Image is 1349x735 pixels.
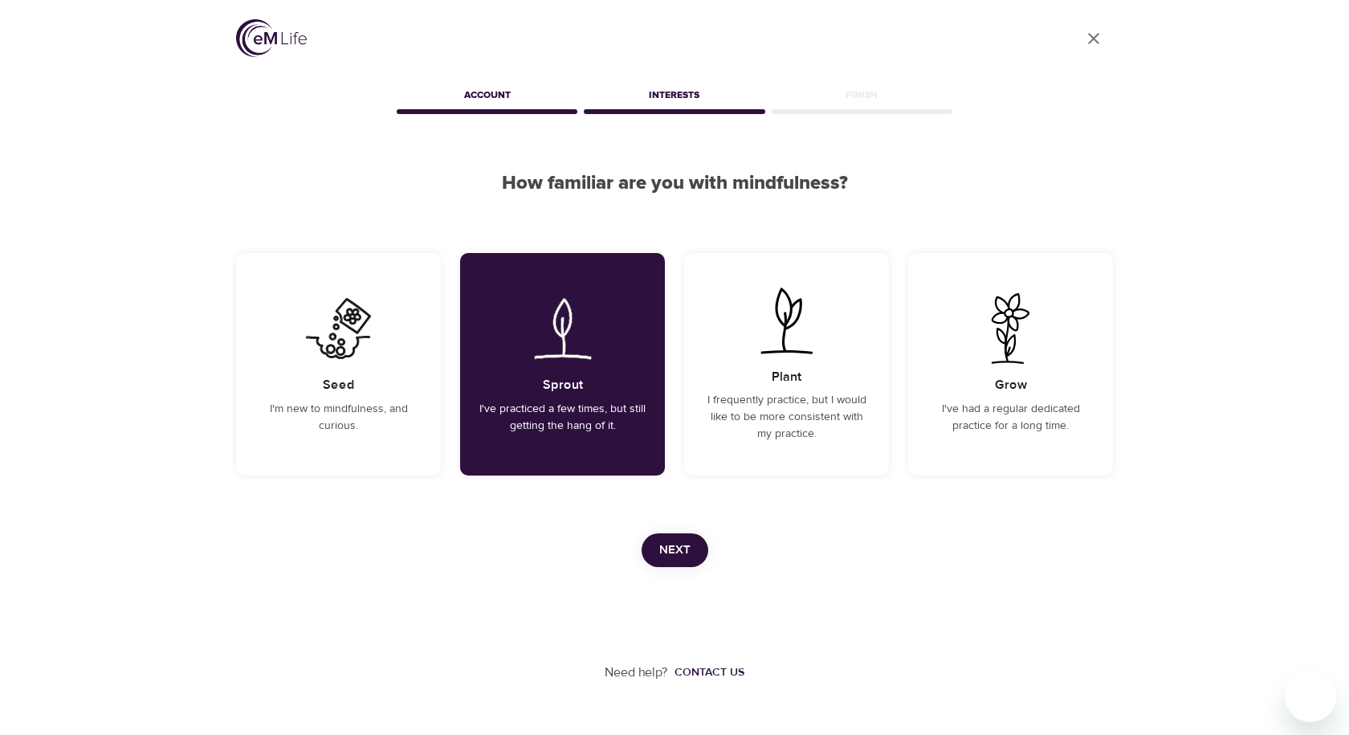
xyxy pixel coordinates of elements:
[927,401,1094,435] p: I've had a regular dedicated practice for a long time.
[605,664,668,682] p: Need help?
[703,392,870,443] p: I frequently practice, but I would like to be more consistent with my practice.
[543,377,583,394] h5: Sprout
[298,293,379,364] img: I'm new to mindfulness, and curious.
[746,285,827,356] img: I frequently practice, but I would like to be more consistent with my practice.
[772,369,801,386] h5: Plant
[659,540,691,561] span: Next
[668,664,744,680] a: Contact us
[684,253,889,476] div: I frequently practice, but I would like to be more consistent with my practice.PlantI frequently ...
[236,172,1113,195] h2: How familiar are you with mindfulness?
[995,377,1027,394] h5: Grow
[642,533,708,567] button: Next
[1285,671,1336,722] iframe: Button to launch messaging window
[522,293,603,364] img: I've practiced a few times, but still getting the hang of it.
[908,253,1113,476] div: I've had a regular dedicated practice for a long time.GrowI've had a regular dedicated practice f...
[460,253,665,476] div: I've practiced a few times, but still getting the hang of it.SproutI've practiced a few times, bu...
[255,401,422,435] p: I'm new to mindfulness, and curious.
[236,253,441,476] div: I'm new to mindfulness, and curious.SeedI'm new to mindfulness, and curious.
[236,19,307,57] img: logo
[674,664,744,680] div: Contact us
[479,401,646,435] p: I've practiced a few times, but still getting the hang of it.
[323,377,355,394] h5: Seed
[970,293,1051,364] img: I've had a regular dedicated practice for a long time.
[1074,19,1113,58] a: close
